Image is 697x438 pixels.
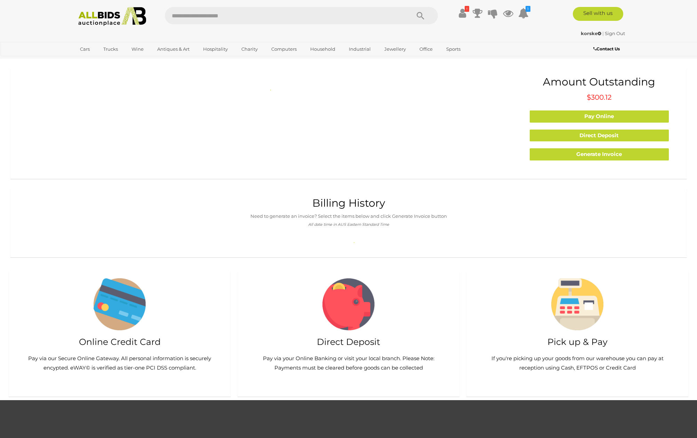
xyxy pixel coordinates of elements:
[94,278,146,330] img: payment-questions.png
[380,43,410,55] a: Jewellery
[526,6,530,12] i: 1
[306,43,340,55] a: Household
[245,337,452,347] h2: Direct Deposit
[530,110,669,123] a: Pay Online
[530,148,669,160] a: Generate Invoice
[593,45,622,53] a: Contact Us
[99,43,122,55] a: Trucks
[466,271,688,397] a: Pick up & Pay If you're picking up your goods from our warehouse you can pay at reception using C...
[518,7,529,19] a: 1
[237,43,262,55] a: Charity
[442,43,465,55] a: Sports
[153,43,194,55] a: Antiques & Art
[480,354,674,372] p: If you're picking up your goods from our warehouse you can pay at reception using Cash, EFTPOS or...
[403,7,438,24] button: Search
[465,6,469,12] i: !
[605,31,625,36] a: Sign Out
[473,337,681,347] h2: Pick up & Pay
[238,271,459,397] a: Direct Deposit Pay via your Online Banking or visit your local branch. Please Note: Payments must...
[521,76,678,88] h1: Amount Outstanding
[344,43,375,55] a: Industrial
[75,55,134,66] a: [GEOGRAPHIC_DATA]
[581,31,602,36] a: korske
[322,278,375,330] img: direct-deposit-icon.png
[16,337,224,347] h2: Online Credit Card
[308,222,389,227] i: All date time in AUS Eastern Standard Time
[573,7,623,21] a: Sell with us
[127,43,148,55] a: Wine
[587,93,611,101] span: $300.12
[530,130,669,142] a: Direct Deposit
[19,212,678,220] p: Need to generate an invoice? Select the items below and click Generate Invoice button
[267,43,301,55] a: Computers
[9,271,231,397] a: Online Credit Card Pay via our Secure Online Gateway. All personal information is securely encypt...
[23,354,217,372] p: Pay via our Secure Online Gateway. All personal information is securely encypted. eWAY© is verifi...
[19,197,678,209] h1: Billing History
[75,43,94,55] a: Cars
[602,31,604,36] span: |
[593,46,620,51] b: Contact Us
[581,31,601,36] strong: korske
[251,354,446,372] p: Pay via your Online Banking or visit your local branch. Please Note: Payments must be cleared bef...
[457,7,467,19] a: !
[415,43,437,55] a: Office
[551,278,603,330] img: pick-up-and-pay-icon.png
[74,7,150,26] img: Allbids.com.au
[199,43,232,55] a: Hospitality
